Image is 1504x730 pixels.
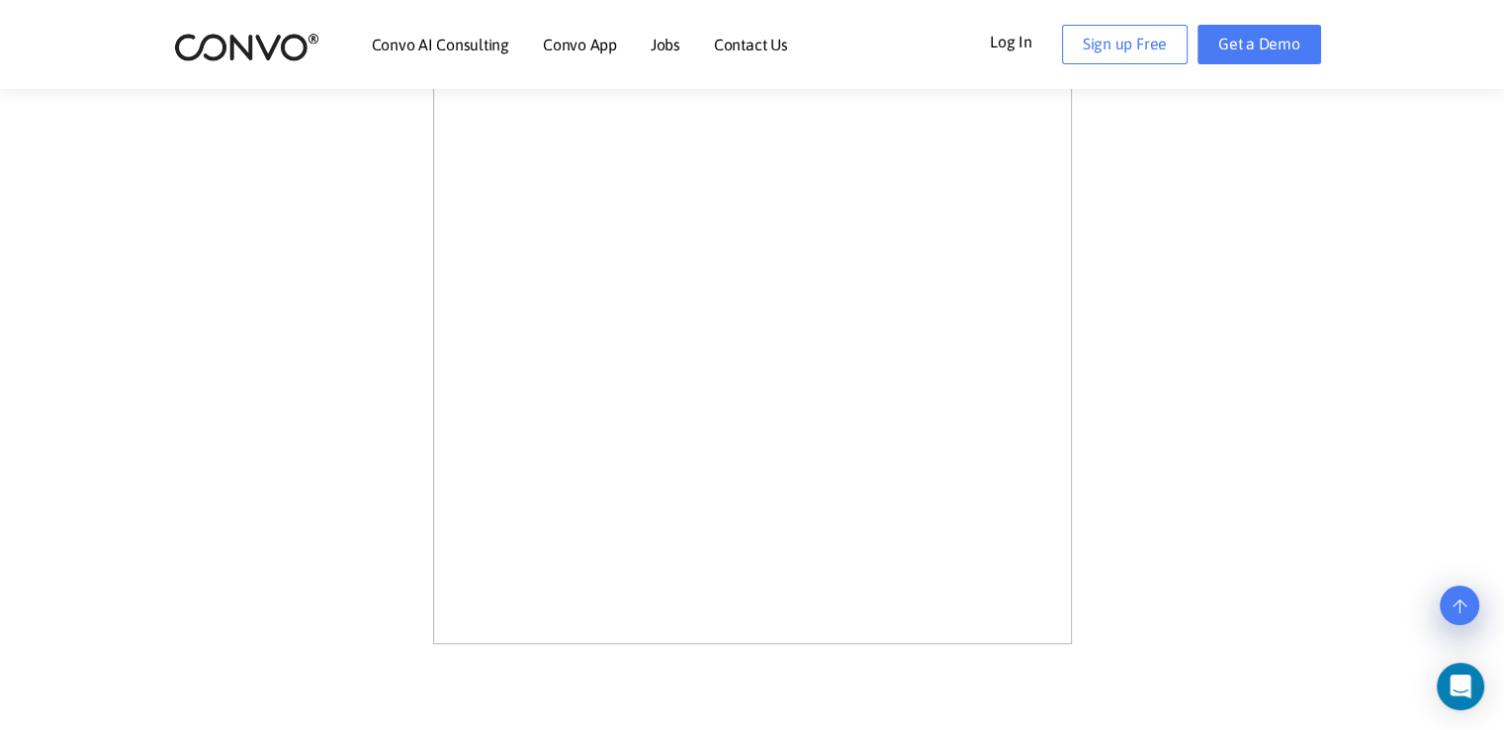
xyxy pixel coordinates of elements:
a: Contact Us [714,37,788,52]
div: Open Intercom Messenger [1437,663,1484,710]
a: Log In [990,25,1062,56]
a: Get a Demo [1197,25,1321,64]
a: Sign up Free [1062,25,1188,64]
img: logo_2.png [174,32,319,62]
a: Jobs [651,37,680,52]
a: Convo App [543,37,617,52]
a: Convo AI Consulting [372,37,509,52]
